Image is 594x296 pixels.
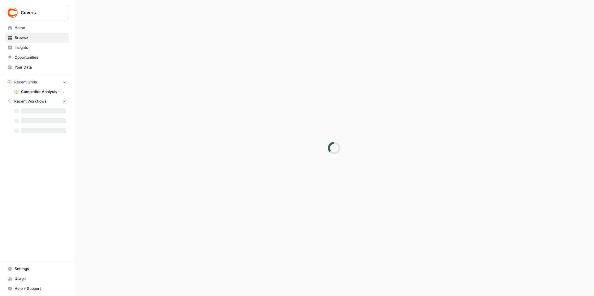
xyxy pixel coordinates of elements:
a: Insights [5,43,69,53]
a: Usage [5,274,69,284]
span: Recent Grids [14,79,37,85]
span: Settings [15,266,66,272]
span: Insights [15,45,66,50]
span: Competitor Analysis - URL Specific Grid [21,89,66,95]
span: Usage [15,276,66,281]
span: Covers [21,10,58,16]
span: Home [15,25,66,31]
a: Opportunities [5,53,69,62]
button: Workspace: Covers [5,5,69,20]
span: Your Data [15,65,66,70]
a: Your Data [5,62,69,72]
button: Recent Grids [5,78,69,87]
span: Recent Workflows [14,99,46,104]
button: Help + Support [5,284,69,294]
span: Help + Support [15,286,66,291]
img: Covers Logo [7,7,18,18]
span: Opportunities [15,55,66,60]
a: Settings [5,264,69,274]
a: Competitor Analysis - URL Specific Grid [11,87,69,97]
a: Home [5,23,69,33]
a: Browse [5,33,69,43]
span: Browse [15,35,66,40]
button: Recent Workflows [5,97,69,106]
